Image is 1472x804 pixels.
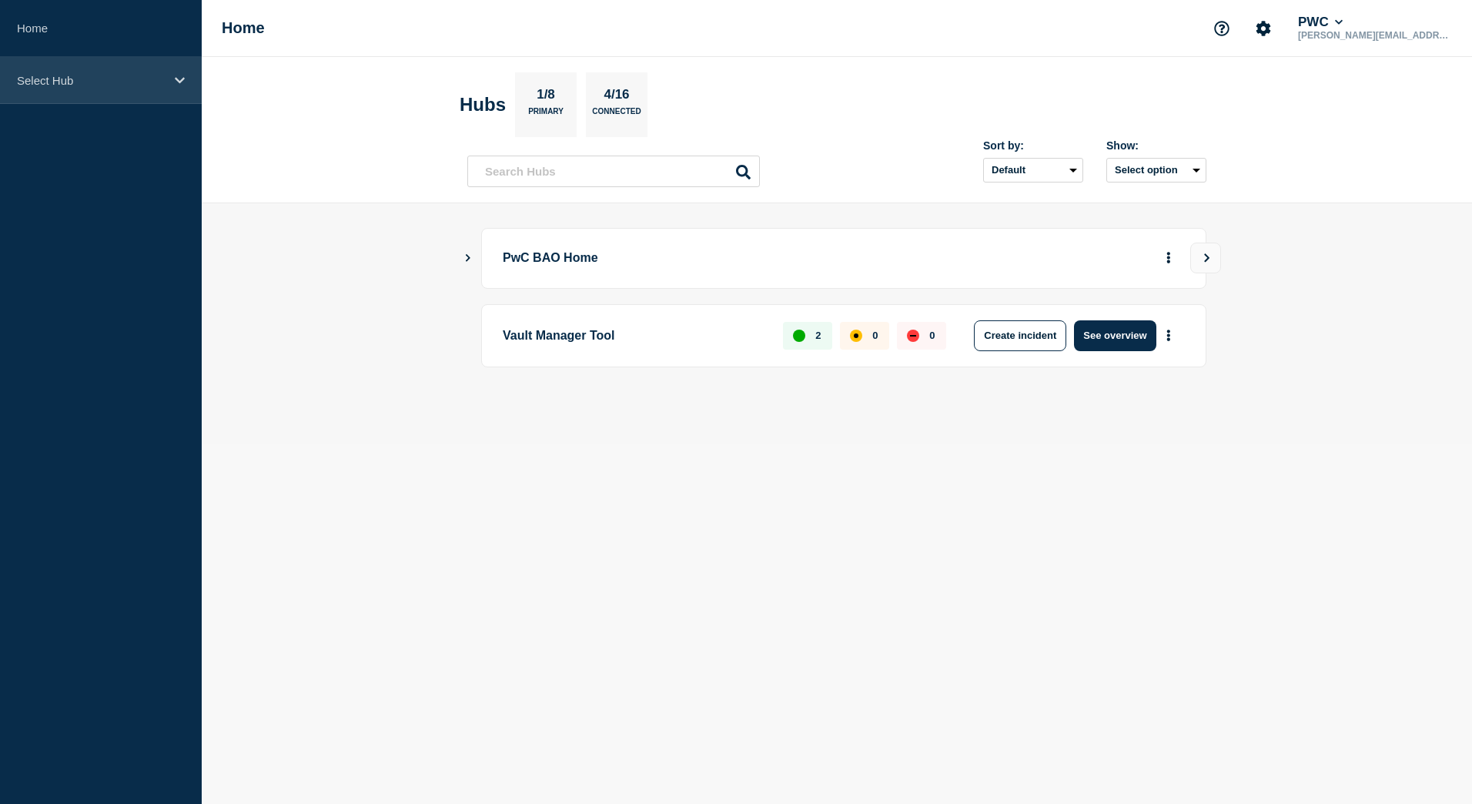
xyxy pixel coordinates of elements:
p: 0 [872,330,878,341]
p: 4/16 [598,87,635,107]
h1: Home [222,19,265,37]
button: PWC [1295,15,1346,30]
button: More actions [1159,321,1179,350]
div: affected [850,330,862,342]
button: More actions [1159,244,1179,273]
button: Show Connected Hubs [464,253,472,264]
p: Primary [528,107,564,123]
p: Connected [592,107,641,123]
input: Search Hubs [467,156,760,187]
h2: Hubs [460,94,506,116]
p: PwC BAO Home [503,244,928,273]
button: Support [1206,12,1238,45]
p: Select Hub [17,74,165,87]
p: [PERSON_NAME][EMAIL_ADDRESS][PERSON_NAME][DOMAIN_NAME] [1295,30,1455,41]
select: Sort by [983,158,1083,183]
div: Show: [1106,139,1206,152]
p: 0 [929,330,935,341]
button: View [1190,243,1221,273]
p: Vault Manager Tool [503,320,765,351]
button: Create incident [974,320,1066,351]
p: 2 [815,330,821,341]
p: 1/8 [531,87,561,107]
button: Select option [1106,158,1206,183]
div: Sort by: [983,139,1083,152]
div: down [907,330,919,342]
button: See overview [1074,320,1156,351]
div: up [793,330,805,342]
button: Account settings [1247,12,1280,45]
